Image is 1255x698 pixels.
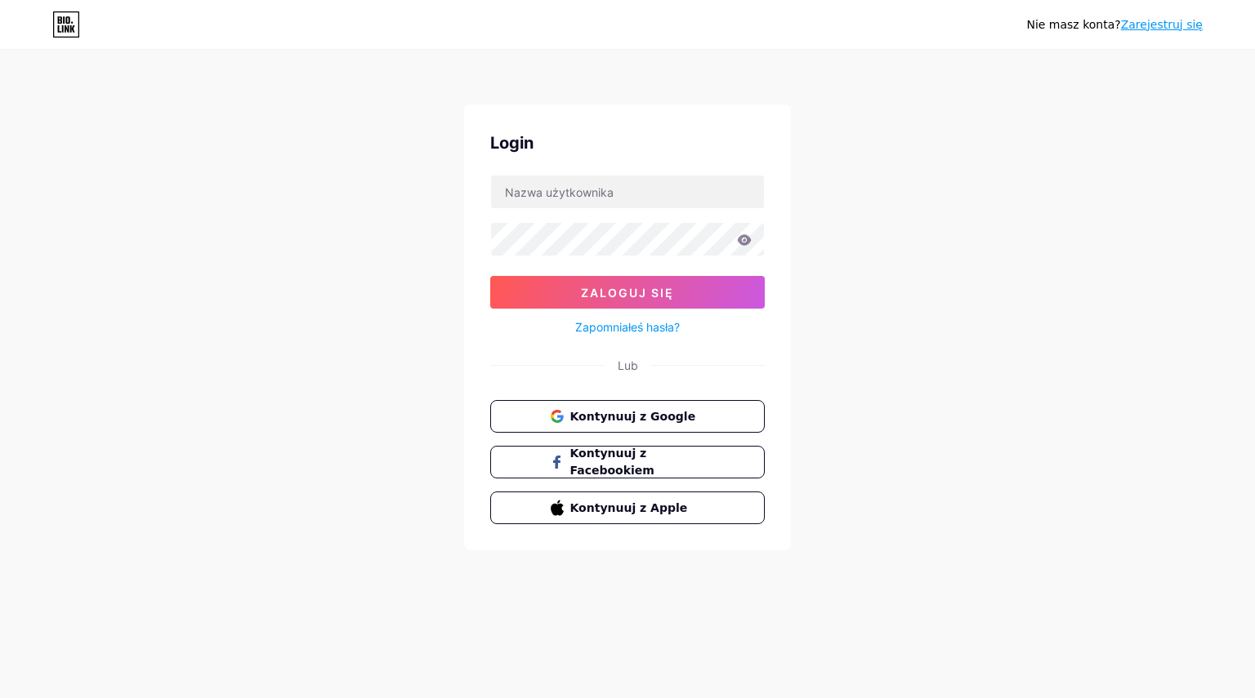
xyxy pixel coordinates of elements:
a: Zarejestruj się [1121,18,1203,31]
font: Zapomniałeś hasła? [575,320,680,334]
font: Kontynuuj z Apple [570,501,688,514]
button: Zaloguj się [490,276,765,309]
font: Kontynuuj z Facebookiem [570,447,654,477]
font: Kontynuuj z Google [570,410,696,423]
font: Lub [618,358,638,372]
button: Kontynuuj z Apple [490,491,765,524]
font: Zaloguj się [581,286,674,300]
button: Kontynuuj z Facebookiem [490,446,765,478]
a: Zapomniałeś hasła? [575,318,680,336]
font: Nie masz konta? [1026,18,1120,31]
font: Login [490,133,534,153]
button: Kontynuuj z Google [490,400,765,433]
input: Nazwa użytkownika [491,176,764,208]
